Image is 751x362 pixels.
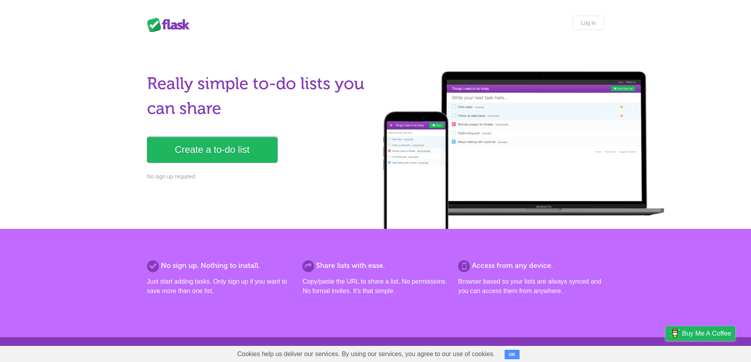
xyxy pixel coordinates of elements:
span: Cookies help us deliver our services. By using our services, you agree to our use of cookies. [229,346,503,362]
h2: No sign up. Nothing to install. [147,260,293,271]
p: Just start adding tasks. Only sign up if you want to save more than one list. [147,277,293,296]
p: Copy/paste the URL to share a list. No permissions. No formal invites. It's that simple. [302,277,448,296]
a: Log in [572,16,604,30]
h2: Share lists with ease. [302,260,448,271]
p: No sign up required [147,173,371,181]
img: Buy me a coffee [669,327,680,340]
a: Create a to-do list [147,137,278,163]
a: Buy me a coffee [665,326,735,341]
p: Browser based so your lists are always synced and you can access them from anywhere. [458,277,604,296]
button: OK [505,350,520,359]
h1: Really simple to-do lists you can share [147,71,371,121]
span: Buy me a coffee [682,327,731,340]
div: Flask Lists [147,18,194,32]
h2: Access from any device. [458,260,604,271]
